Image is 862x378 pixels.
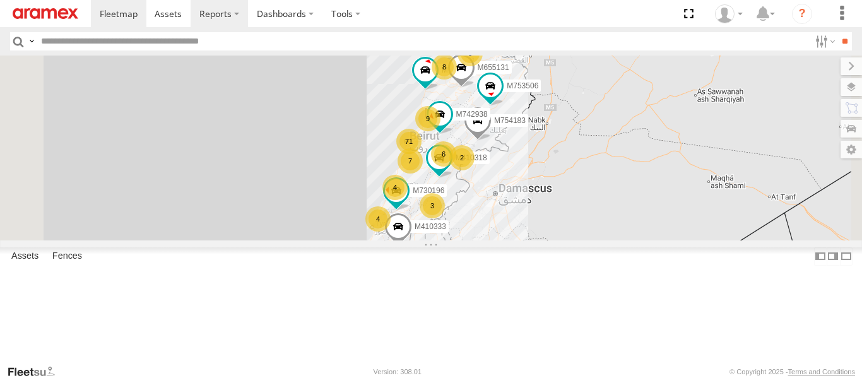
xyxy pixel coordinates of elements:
[415,221,446,230] span: M410333
[729,368,855,375] div: © Copyright 2025 -
[413,186,444,195] span: M730196
[420,193,445,218] div: 3
[27,32,37,50] label: Search Query
[46,247,88,265] label: Fences
[711,4,747,23] div: Mazen Siblini
[792,4,812,24] i: ?
[507,81,538,90] span: M753506
[13,8,78,19] img: aramex-logo.svg
[365,206,391,232] div: 4
[827,247,839,266] label: Dock Summary Table to the Right
[396,129,422,154] div: 71
[374,368,422,375] div: Version: 308.01
[458,41,483,66] div: 3
[415,106,440,131] div: 9
[7,365,65,378] a: Visit our Website
[449,145,475,170] div: 2
[382,175,408,200] div: 4
[456,153,487,162] span: M410318
[810,32,837,50] label: Search Filter Options
[5,247,45,265] label: Assets
[398,148,423,174] div: 7
[432,54,457,80] div: 8
[788,368,855,375] a: Terms and Conditions
[841,141,862,158] label: Map Settings
[478,63,509,72] span: M655131
[840,247,853,266] label: Hide Summary Table
[456,110,488,119] span: M742938
[494,116,526,125] span: M754183
[431,141,456,167] div: 6
[814,247,827,266] label: Dock Summary Table to the Left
